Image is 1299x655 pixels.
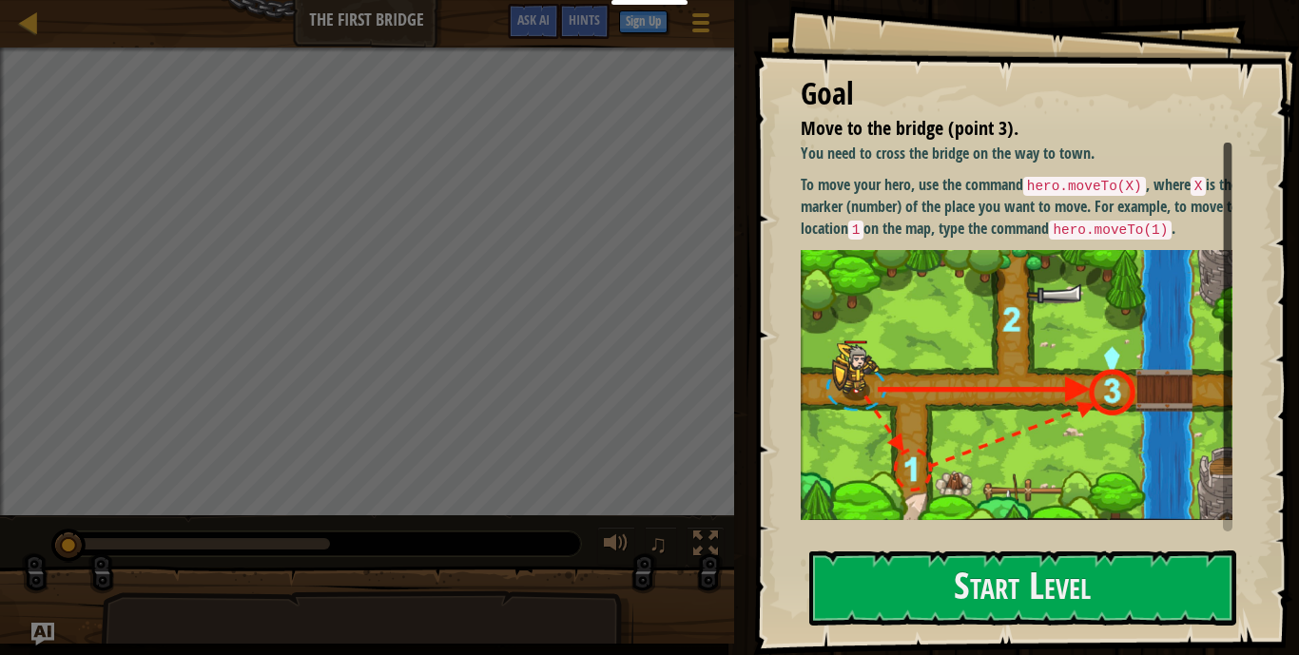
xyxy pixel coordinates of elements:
strong: Move to location to get to the bridge. [801,530,1036,550]
p: To move your hero, use the command , where is the marker (number) of the place you want to move. ... [801,174,1247,241]
code: X [1191,177,1207,196]
span: Hints [569,10,600,29]
span: ♫ [649,530,668,558]
span: Ask AI [517,10,550,29]
button: Start Level [809,550,1236,626]
p: You need to cross the bridge on the way to town. [801,143,1247,164]
code: 1 [848,221,864,240]
div: Goal [801,72,1232,116]
button: Toggle fullscreen [687,527,725,566]
button: Adjust volume [597,527,635,566]
button: Ask AI [31,623,54,645]
button: ♫ [645,527,677,566]
img: M7l1b [801,250,1247,520]
li: Move to the bridge (point 3). [777,115,1228,143]
button: Sign Up [619,10,668,33]
code: hero.moveTo(X) [1023,177,1146,196]
code: hero.moveTo(1) [1049,221,1172,240]
span: Move to the bridge (point 3). [801,115,1018,141]
p: You can also visit and along the way. [801,530,1247,573]
button: Ask AI [508,4,559,39]
button: Show game menu [677,4,725,48]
